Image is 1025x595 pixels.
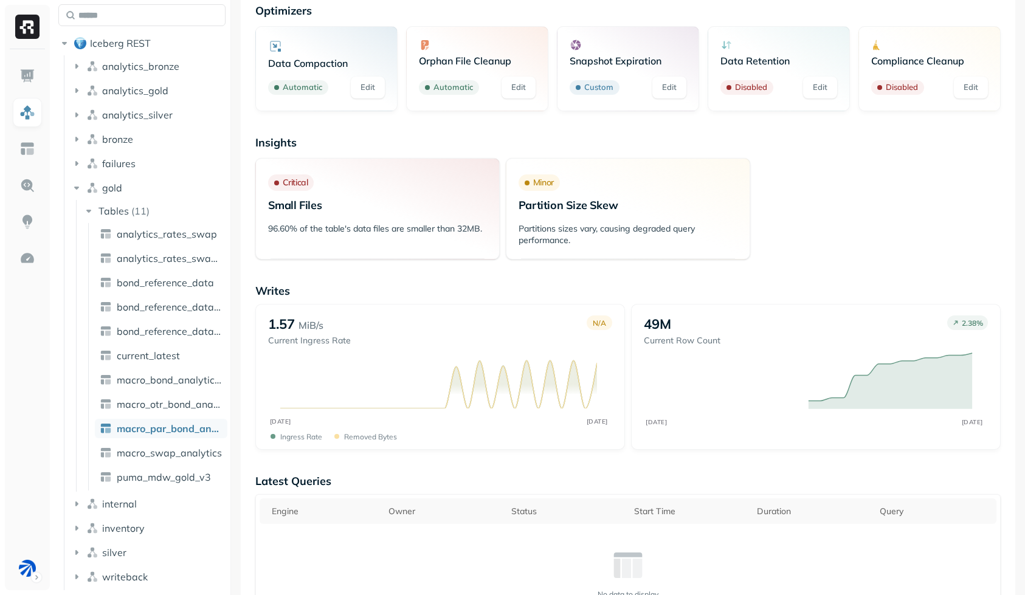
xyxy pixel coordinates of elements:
a: Edit [652,77,686,98]
p: 49M [644,315,671,332]
p: 2.38 % [962,318,983,328]
img: Optimization [19,250,35,266]
p: Minor [533,177,554,188]
p: Insights [255,136,1001,150]
p: ( 11 ) [131,205,150,217]
img: namespace [86,182,98,194]
p: Current Row Count [644,335,720,346]
span: gold [102,182,122,194]
span: internal [102,498,137,510]
img: namespace [86,498,98,510]
p: Ingress Rate [280,432,322,441]
span: bronze [102,133,133,145]
img: table [100,471,112,483]
a: macro_bond_analytics_latest [95,370,227,390]
button: analytics_bronze [71,57,226,76]
tspan: [DATE] [962,418,983,425]
span: macro_otr_bond_analytics_latest [117,398,223,410]
span: macro_bond_analytics_latest [117,374,223,386]
p: Disabled [886,81,918,94]
img: Dashboard [19,68,35,84]
p: Partition Size Skew [519,198,737,212]
span: bond_reference_data_v2 [117,325,223,337]
p: Data Retention [720,55,837,67]
img: table [100,301,112,313]
img: Ryft [15,15,40,39]
tspan: [DATE] [646,418,667,425]
img: table [100,252,112,264]
span: failures [102,157,136,170]
img: table [100,422,112,435]
a: puma_mdw_gold_v3 [95,467,227,487]
img: Query Explorer [19,177,35,193]
div: Status [511,506,622,517]
button: analytics_silver [71,105,226,125]
img: Insights [19,214,35,230]
span: writeback [102,571,148,583]
p: Orphan File Cleanup [419,55,536,67]
button: analytics_gold [71,81,226,100]
button: inventory [71,518,226,538]
img: BAM Dev [19,560,36,577]
button: bronze [71,129,226,149]
button: Iceberg REST [58,33,226,53]
tspan: [DATE] [586,418,607,425]
img: namespace [86,60,98,72]
span: bond_reference_data [117,277,214,289]
p: Compliance Cleanup [871,55,988,67]
p: Removed bytes [344,432,397,441]
span: bond_reference_data_latest [117,301,223,313]
p: MiB/s [299,318,323,332]
img: namespace [86,84,98,97]
img: Assets [19,105,35,120]
p: Current Ingress Rate [268,335,351,346]
button: failures [71,154,226,173]
button: internal [71,494,226,514]
tspan: [DATE] [269,418,291,425]
img: table [100,398,112,410]
a: bond_reference_data_latest [95,297,227,317]
span: current_latest [117,349,180,362]
button: silver [71,543,226,562]
p: Disabled [735,81,767,94]
p: Writes [255,284,1001,298]
a: bond_reference_data_v2 [95,322,227,341]
img: table [100,277,112,289]
a: Edit [803,77,837,98]
span: analytics_rates_swap [117,228,217,240]
p: Critical [283,177,308,188]
a: macro_par_bond_analytics_latest [95,419,227,438]
span: analytics_bronze [102,60,179,72]
a: analytics_rates_swap [95,224,227,244]
p: Automatic [283,81,322,94]
a: Edit [502,77,536,98]
span: inventory [102,522,145,534]
div: Duration [757,506,868,517]
button: gold [71,178,226,198]
img: table [100,447,112,459]
img: namespace [86,522,98,534]
p: 1.57 [268,315,295,332]
div: Engine [272,506,376,517]
span: analytics_silver [102,109,173,121]
button: Tables(11) [83,201,227,221]
span: silver [102,546,126,559]
img: namespace [86,109,98,121]
a: macro_otr_bond_analytics_latest [95,394,227,414]
a: bond_reference_data [95,273,227,292]
p: N/A [593,318,606,328]
img: namespace [86,133,98,145]
img: namespace [86,571,98,583]
p: Snapshot Expiration [570,55,686,67]
span: Iceberg REST [90,37,151,49]
img: root [74,37,86,49]
img: Asset Explorer [19,141,35,157]
img: namespace [86,546,98,559]
span: macro_par_bond_analytics_latest [117,422,223,435]
img: table [100,228,112,240]
div: Owner [388,506,499,517]
img: table [100,325,112,337]
button: writeback [71,567,226,586]
p: Data Compaction [268,57,385,69]
div: Start Time [634,506,745,517]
